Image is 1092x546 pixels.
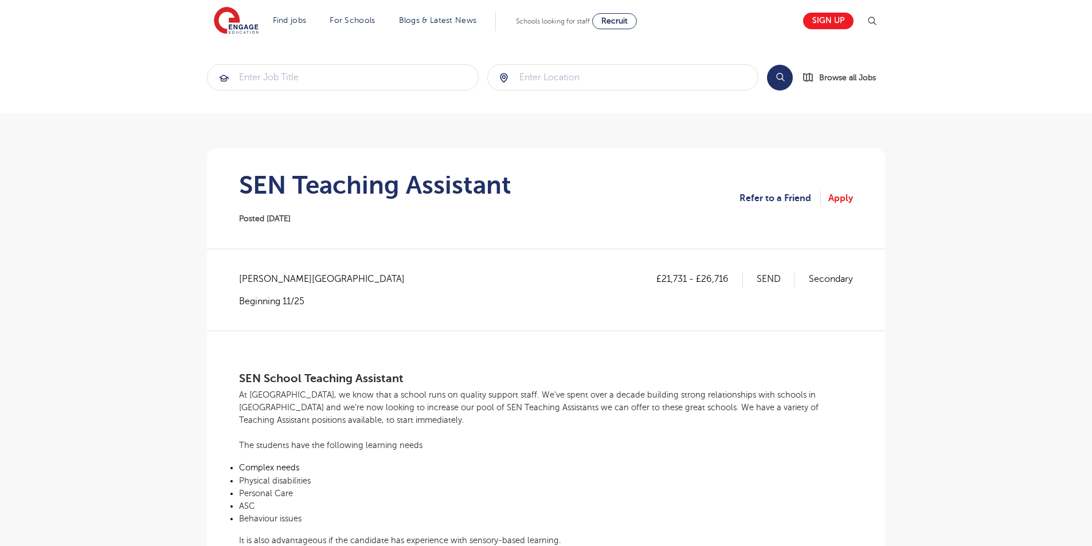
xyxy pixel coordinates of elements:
[828,191,853,206] a: Apply
[239,514,302,523] span: Behaviour issues
[239,489,293,498] span: Personal Care
[656,272,743,286] p: £21,731 - £26,716
[739,191,821,206] a: Refer to a Friend
[273,16,307,25] a: Find jobs
[239,272,416,286] span: [PERSON_NAME][GEOGRAPHIC_DATA]
[239,441,422,450] span: The students have the following learning needs
[809,272,853,286] p: Secondary
[239,171,511,199] h1: SEN Teaching Assistant
[488,65,758,90] input: Submit
[767,65,793,91] button: Search
[757,272,795,286] p: SEND
[207,64,479,91] div: Submit
[819,71,876,84] span: Browse all Jobs
[803,13,854,29] a: Sign up
[399,16,477,25] a: Blogs & Latest News
[239,536,561,545] span: It is also advantageous if the candidate has experience with sensory-based learning.
[239,214,291,223] span: Posted [DATE]
[592,13,637,29] a: Recruit
[802,71,885,84] a: Browse all Jobs
[330,16,375,25] a: For Schools
[239,501,255,510] span: ASC
[239,462,853,473] p: Complex needs
[214,7,259,36] img: Engage Education
[239,372,404,385] span: SEN School Teaching Assistant
[487,64,759,91] div: Submit
[516,17,590,25] span: Schools looking for staff
[601,17,628,25] span: Recruit
[239,390,819,425] span: At [GEOGRAPHIC_DATA], we know that a school runs on quality support staff. We’ve spent over a dec...
[239,295,416,308] p: Beginning 11/25
[239,476,311,485] span: Physical disabilities
[208,65,478,90] input: Submit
